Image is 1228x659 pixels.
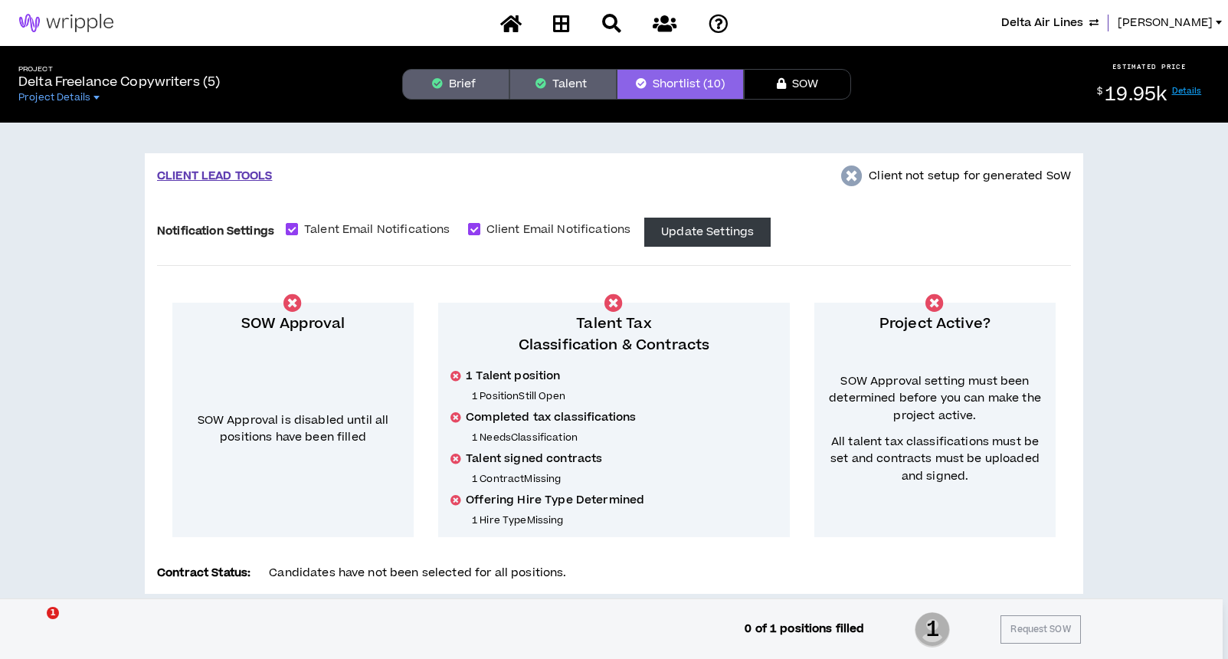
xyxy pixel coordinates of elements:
span: 1 Talent position [466,369,560,384]
p: Contract Status: [157,565,251,582]
span: All talent tax classifications must be set and contracts must be uploaded and signed. [827,434,1043,485]
span: [PERSON_NAME] [1118,15,1213,31]
button: Brief [402,69,509,100]
span: Client Email Notifications [480,221,637,238]
p: Talent Tax Classification & Contracts [450,313,778,356]
span: SOW Approval is disabled until all positions have been filled [198,412,389,445]
p: 1 Needs Classification [472,431,778,444]
span: Project Details [18,91,90,103]
label: Notification Settings [157,218,274,244]
p: SOW Approval [185,313,401,335]
span: Candidates have not been selected for all positions. [269,565,566,581]
span: 1 [915,611,950,649]
button: Update Settings [644,218,771,247]
button: Shortlist (10) [617,69,744,100]
span: Talent signed contracts [466,451,602,467]
sup: $ [1097,85,1102,98]
p: CLIENT LEAD TOOLS [157,168,272,185]
p: 1 Hire Type Missing [472,514,778,526]
button: SOW [744,69,851,100]
button: Talent [509,69,617,100]
p: 1 Contract Missing [472,473,778,485]
p: Client not setup for generated SoW [869,168,1071,185]
a: Details [1172,85,1202,97]
span: SOW Approval setting must been determined before you can make the project active. [827,373,1043,425]
p: Project Active? [827,313,1043,335]
span: 1 [47,607,59,619]
button: Request SOW [1000,615,1080,644]
h5: Project [18,65,220,74]
p: 0 of 1 positions filled [745,621,864,638]
p: 1 Position Still Open [472,390,778,402]
span: Completed tax classifications [466,410,636,425]
span: Delta Air Lines [1001,15,1083,31]
p: Delta Freelance Copywriters (5) [18,73,220,91]
span: Talent Email Notifications [298,221,457,238]
button: Delta Air Lines [1001,15,1099,31]
span: Offering Hire Type Determined [466,493,644,508]
span: 19.95k [1105,81,1167,108]
p: ESTIMATED PRICE [1112,62,1187,71]
iframe: Intercom live chat [15,607,52,644]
